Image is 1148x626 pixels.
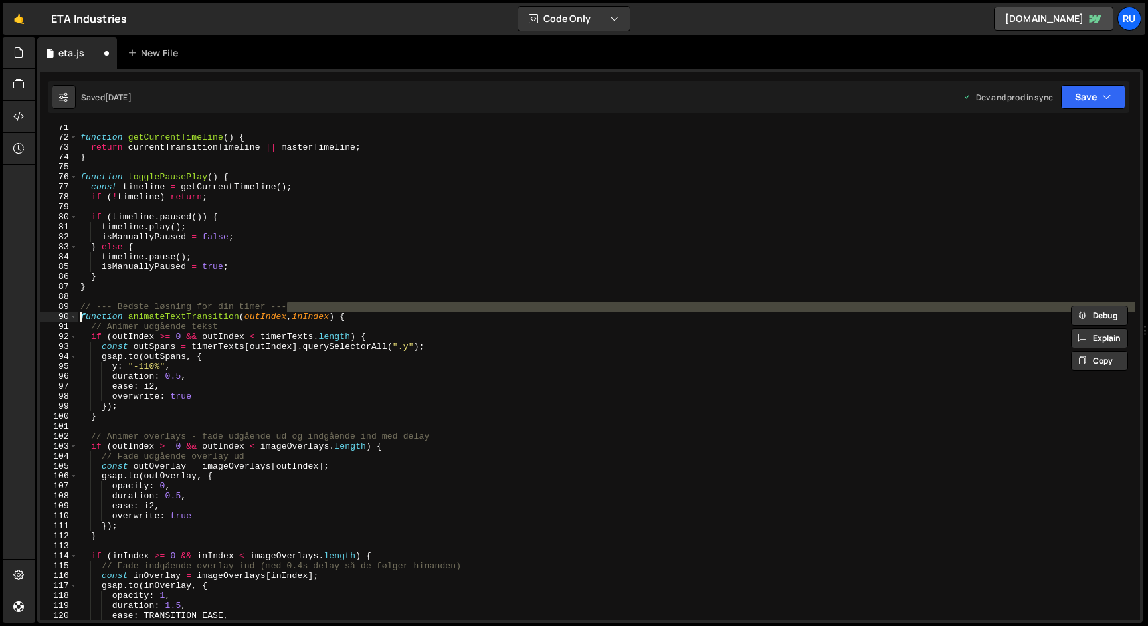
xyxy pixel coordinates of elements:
button: Copy [1071,351,1128,371]
div: 98 [40,391,78,401]
div: 71 [40,122,78,132]
div: 81 [40,222,78,232]
div: 109 [40,501,78,511]
div: 97 [40,381,78,391]
button: Debug [1071,306,1128,326]
div: 94 [40,352,78,362]
div: 82 [40,232,78,242]
div: Saved [81,92,132,103]
div: 78 [40,192,78,202]
div: 118 [40,591,78,601]
div: 74 [40,152,78,162]
div: 103 [40,441,78,451]
div: 116 [40,571,78,581]
div: 84 [40,252,78,262]
div: 89 [40,302,78,312]
div: 106 [40,471,78,481]
div: 99 [40,401,78,411]
div: [DATE] [105,92,132,103]
div: 91 [40,322,78,332]
div: 79 [40,202,78,212]
div: 73 [40,142,78,152]
div: 83 [40,242,78,252]
div: 113 [40,541,78,551]
div: 90 [40,312,78,322]
a: 🤙 [3,3,35,35]
div: Dev and prod in sync [963,92,1053,103]
div: 95 [40,362,78,371]
button: Save [1061,85,1125,109]
a: [DOMAIN_NAME] [994,7,1113,31]
div: 104 [40,451,78,461]
div: 72 [40,132,78,142]
div: 93 [40,342,78,352]
div: 101 [40,421,78,431]
div: 115 [40,561,78,571]
div: 96 [40,371,78,381]
div: 105 [40,461,78,471]
div: ETA Industries [51,11,127,27]
div: eta.js [58,47,84,60]
div: 75 [40,162,78,172]
div: 77 [40,182,78,192]
div: 100 [40,411,78,421]
div: 88 [40,292,78,302]
button: Explain [1071,328,1128,348]
div: 112 [40,531,78,541]
div: 108 [40,491,78,501]
div: 102 [40,431,78,441]
div: 80 [40,212,78,222]
div: 76 [40,172,78,182]
div: 114 [40,551,78,561]
div: 107 [40,481,78,491]
div: 110 [40,511,78,521]
div: 87 [40,282,78,292]
div: 86 [40,272,78,282]
div: 117 [40,581,78,591]
div: 85 [40,262,78,272]
div: New File [128,47,183,60]
div: 111 [40,521,78,531]
div: 92 [40,332,78,342]
a: Ru [1117,7,1141,31]
button: Code Only [518,7,630,31]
